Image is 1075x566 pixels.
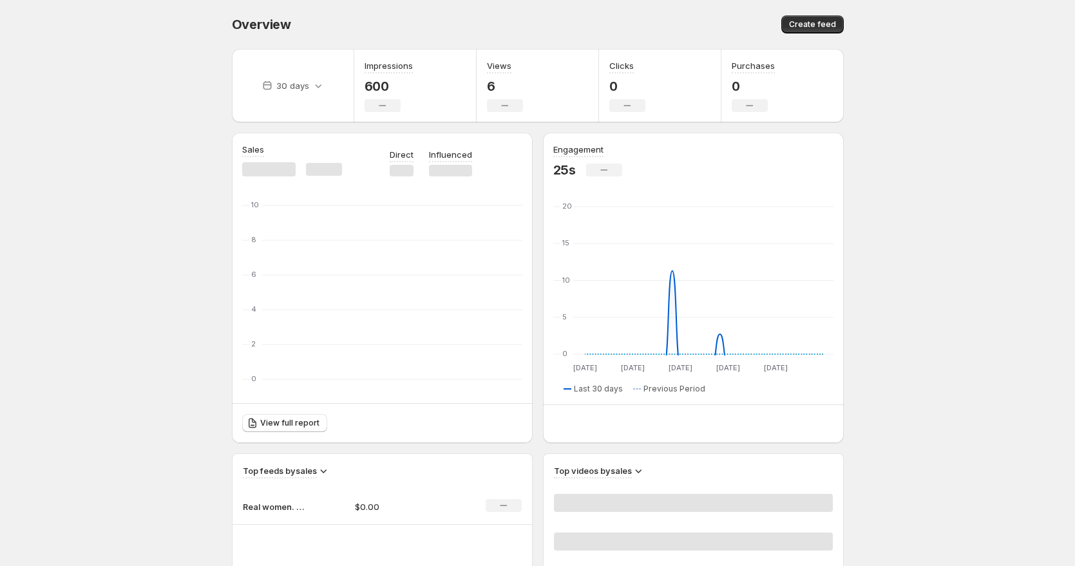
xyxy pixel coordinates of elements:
[251,374,256,383] text: 0
[609,59,634,72] h3: Clicks
[243,464,317,477] h3: Top feeds by sales
[429,148,472,161] p: Influenced
[574,384,623,394] span: Last 30 days
[562,349,567,358] text: 0
[554,464,632,477] h3: Top videos by sales
[365,79,413,94] p: 600
[781,15,844,33] button: Create feed
[251,270,256,279] text: 6
[573,363,596,372] text: [DATE]
[643,384,705,394] span: Previous Period
[668,363,692,372] text: [DATE]
[562,202,572,211] text: 20
[276,79,309,92] p: 30 days
[620,363,644,372] text: [DATE]
[251,200,259,209] text: 10
[562,276,570,285] text: 10
[251,339,256,348] text: 2
[562,312,567,321] text: 5
[260,418,319,428] span: View full report
[732,79,775,94] p: 0
[562,238,569,247] text: 15
[732,59,775,72] h3: Purchases
[553,143,604,156] h3: Engagement
[365,59,413,72] h3: Impressions
[487,79,523,94] p: 6
[487,59,511,72] h3: Views
[789,19,836,30] span: Create feed
[242,143,264,156] h3: Sales
[609,79,645,94] p: 0
[390,148,414,161] p: Direct
[553,162,576,178] p: 25s
[251,235,256,244] text: 8
[243,500,307,513] p: Real women. Real results. Most felt a difference in days.
[242,414,327,432] a: View full report
[763,363,787,372] text: [DATE]
[251,305,256,314] text: 4
[232,17,291,32] span: Overview
[716,363,739,372] text: [DATE]
[355,500,446,513] p: $0.00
